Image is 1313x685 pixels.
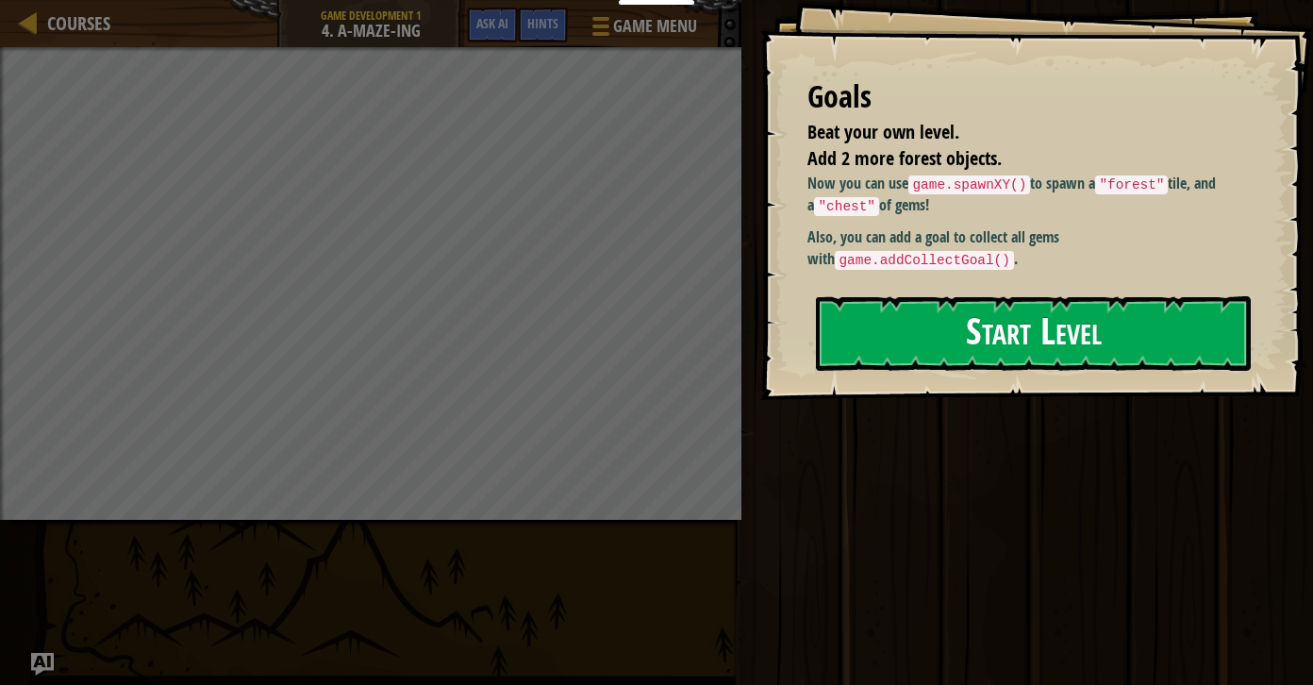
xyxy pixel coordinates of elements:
[476,14,508,32] span: Ask AI
[807,145,1002,171] span: Add 2 more forest objects.
[908,175,1030,194] code: game.spawnXY()
[835,251,1013,270] code: game.addCollectGoal()
[784,145,1242,173] li: Add 2 more forest objects.
[816,296,1251,371] button: Start Level
[47,10,110,36] span: Courses
[467,8,518,42] button: Ask AI
[784,119,1242,146] li: Beat your own level.
[807,75,1247,119] div: Goals
[814,197,878,216] code: "chest"
[577,8,708,52] button: Game Menu
[1095,175,1168,194] code: "forest"
[807,226,1247,270] p: Also, you can add a goal to collect all gems with .
[613,14,697,39] span: Game Menu
[807,173,1247,217] p: Now you can use to spawn a tile, and a of gems!
[807,119,959,144] span: Beat your own level.
[527,14,558,32] span: Hints
[31,653,54,676] button: Ask AI
[38,10,110,36] a: Courses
